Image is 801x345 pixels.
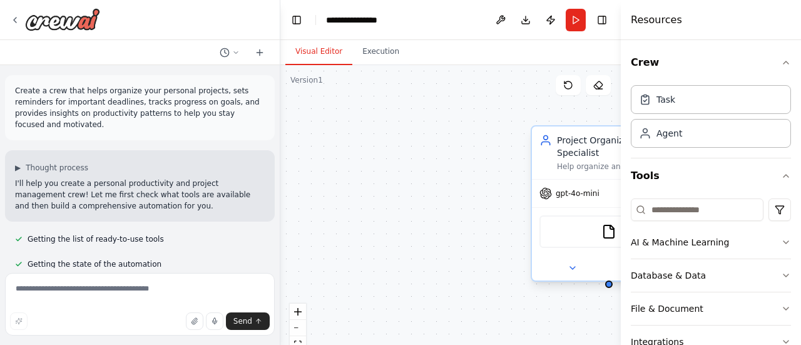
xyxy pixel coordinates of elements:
p: Create a crew that helps organize your personal projects, sets reminders for important deadlines,... [15,85,265,130]
button: Improve this prompt [10,312,28,330]
img: FileReadTool [601,224,616,239]
img: Logo [25,8,100,31]
button: Execution [352,39,409,65]
button: Open in side panel [610,260,681,275]
div: Agent [656,127,682,140]
button: Crew [631,45,791,80]
div: Help organize and structure personal projects by creating clear project outlines, breaking down t... [557,162,678,172]
button: Send [226,312,270,330]
button: Visual Editor [285,39,352,65]
button: ▶Thought process [15,163,88,173]
button: Start a new chat [250,45,270,60]
h4: Resources [631,13,682,28]
span: gpt-4o-mini [556,188,599,198]
div: Task [656,93,675,106]
button: AI & Machine Learning [631,226,791,259]
span: Getting the state of the automation [28,259,161,269]
div: Version 1 [290,75,323,85]
button: Hide left sidebar [288,11,305,29]
div: Project Organization Specialist [557,134,678,159]
div: Database & Data [631,269,706,282]
span: ▶ [15,163,21,173]
p: I'll help you create a personal productivity and project management crew! Let me first check what... [15,178,265,212]
button: Upload files [186,312,203,330]
span: Send [233,316,252,326]
button: Database & Data [631,259,791,292]
div: File & Document [631,302,703,315]
span: Thought process [26,163,88,173]
button: zoom in [290,304,306,320]
div: AI & Machine Learning [631,236,729,249]
div: Project Organization SpecialistHelp organize and structure personal projects by creating clear pr... [531,128,687,284]
button: zoom out [290,320,306,336]
button: Click to speak your automation idea [206,312,223,330]
button: Switch to previous chat [215,45,245,60]
button: Hide right sidebar [593,11,611,29]
div: Crew [631,80,791,158]
button: File & Document [631,292,791,325]
nav: breadcrumb [326,14,389,26]
button: Tools [631,158,791,193]
span: Getting the list of ready-to-use tools [28,234,164,244]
